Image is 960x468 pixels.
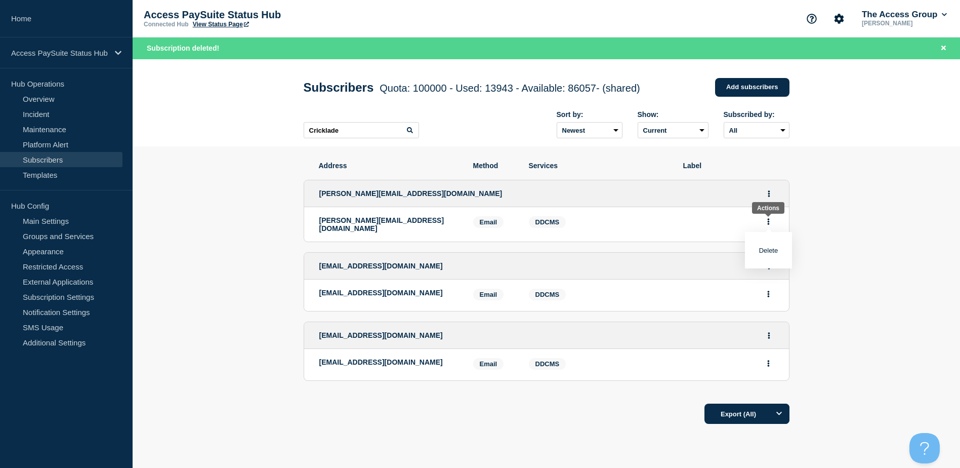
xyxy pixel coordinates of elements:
[473,289,504,300] span: Email
[144,21,189,28] p: Connected Hub
[473,358,504,370] span: Email
[638,122,708,138] select: Deleted
[535,218,560,226] span: DDCMS
[937,43,950,54] button: Close banner
[319,189,503,198] span: [PERSON_NAME][EMAIL_ADDRESS][DOMAIN_NAME]
[759,247,778,254] button: Delete
[529,162,668,170] span: Services
[319,289,458,297] p: [EMAIL_ADDRESS][DOMAIN_NAME]
[473,162,514,170] span: Method
[193,21,249,28] a: View Status Page
[860,20,949,27] p: [PERSON_NAME]
[860,10,949,20] button: The Access Group
[380,83,640,94] span: Quota: 100000 - Used: 13943 - Available: 86057 - (shared)
[683,162,774,170] span: Label
[147,44,219,52] span: Subscription deleted!
[144,9,346,21] p: Access PaySuite Status Hub
[319,262,443,270] span: [EMAIL_ADDRESS][DOMAIN_NAME]
[557,110,622,119] div: Sort by:
[704,404,789,424] button: Export (All)
[757,205,779,212] div: Actions
[319,162,458,170] span: Address
[11,49,108,57] p: Access PaySuite Status Hub
[801,8,822,29] button: Support
[304,81,640,95] h1: Subscribers
[473,216,504,228] span: Email
[769,404,789,424] button: Options
[828,8,850,29] button: Account settings
[535,291,560,298] span: DDCMS
[724,110,789,119] div: Subscribed by:
[763,328,775,343] button: Actions
[304,122,419,138] input: Search subscribers
[638,110,708,119] div: Show:
[763,186,775,202] button: Actions
[535,360,560,368] span: DDCMS
[319,358,458,366] p: [EMAIL_ADDRESS][DOMAIN_NAME]
[762,214,775,229] button: Actions
[319,216,458,232] p: [PERSON_NAME][EMAIL_ADDRESS][DOMAIN_NAME]
[909,433,940,463] iframe: Help Scout Beacon - Open
[762,286,775,302] button: Actions
[319,331,443,339] span: [EMAIL_ADDRESS][DOMAIN_NAME]
[762,356,775,371] button: Actions
[715,78,789,97] a: Add subscribers
[557,122,622,138] select: Sort by
[724,122,789,138] select: Subscribed by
